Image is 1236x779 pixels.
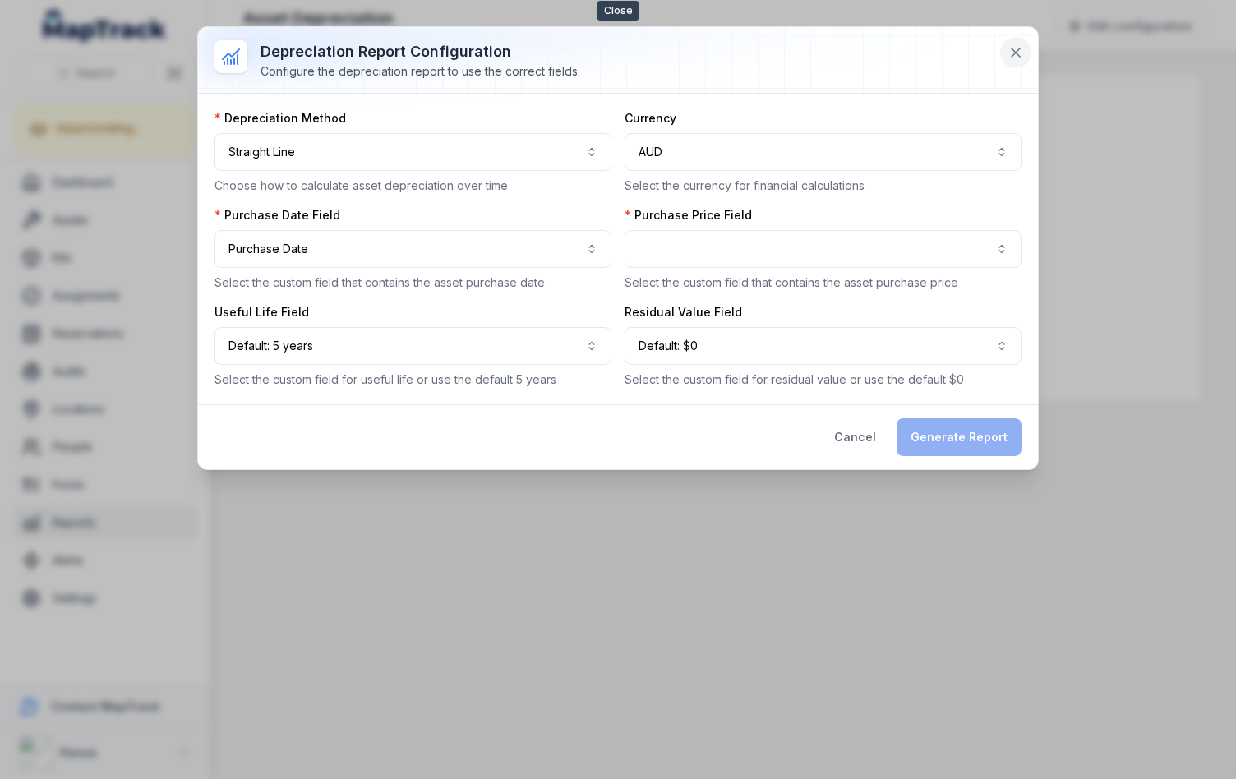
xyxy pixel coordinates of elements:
label: Purchase Price Field [625,207,752,224]
button: AUD [625,133,1022,171]
label: Residual Value Field [625,304,742,320]
p: Select the custom field that contains the asset purchase date [214,274,611,291]
label: Currency [625,110,676,127]
label: Purchase Date Field [214,207,340,224]
button: Cancel [820,418,890,456]
span: Close [597,1,639,21]
div: Configure the depreciation report to use the correct fields. [261,63,580,80]
h3: Depreciation Report Configuration [261,40,580,63]
p: Select the currency for financial calculations [625,177,1022,194]
label: Depreciation Method [214,110,346,127]
p: Select the custom field that contains the asset purchase price [625,274,1022,291]
p: Choose how to calculate asset depreciation over time [214,177,611,194]
button: Default: $0 [625,327,1022,365]
button: Straight Line [214,133,611,171]
p: Select the custom field for residual value or use the default $0 [625,371,1022,388]
button: Purchase Date [214,230,611,268]
p: Select the custom field for useful life or use the default 5 years [214,371,611,388]
button: Default: 5 years [214,327,611,365]
label: Useful Life Field [214,304,309,320]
